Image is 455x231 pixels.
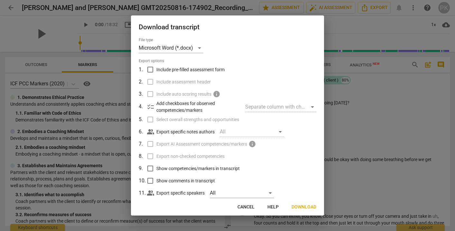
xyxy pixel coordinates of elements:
td: 4 . [139,100,147,113]
span: Show comments in transcript [156,178,215,184]
td: 8 . [139,150,147,162]
button: Download [286,201,321,213]
td: 2 . [139,76,147,88]
button: Help [262,201,284,213]
td: 10 . [139,175,147,187]
div: All [210,188,274,198]
td: 1 . [139,63,147,76]
span: Export options [139,58,316,64]
td: 5 . [139,113,147,126]
p: Export specific speakers [156,190,205,197]
span: Select overall strengths and opportunities [156,116,239,123]
span: Include assessment header [156,79,211,85]
div: Separate column with check marks [245,102,316,112]
button: Cancel [232,201,260,213]
span: people_alt [147,128,154,136]
p: Export specific notes authors [156,129,215,135]
span: Help [267,204,279,210]
span: Include auto scoring results [156,91,211,98]
span: checklist [147,103,154,111]
label: File type [139,38,153,42]
span: Cancel [237,204,255,210]
p: Add checkboxes for observed competencies/markers [156,100,240,113]
td: 11 . [139,187,147,199]
div: All [220,127,284,137]
span: Upgrade to Teams/Academy plan to implement [213,90,220,98]
div: Microsoft Word (*.docx) [139,43,203,53]
h2: Download transcript [139,23,316,31]
span: Purchase a subscription to enable [248,140,256,148]
span: Include pre-filled assessment form [156,66,225,73]
td: 3 . [139,88,147,100]
span: people_alt [147,189,154,197]
td: 7 . [139,138,147,150]
span: Export non-checked competencies [156,153,225,160]
span: Export AI Assessment competencies/markers [156,141,247,148]
span: Show competencies/markers in transcript [156,165,240,172]
td: 6 . [139,126,147,138]
td: 9 . [139,162,147,175]
span: Download [292,204,316,210]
